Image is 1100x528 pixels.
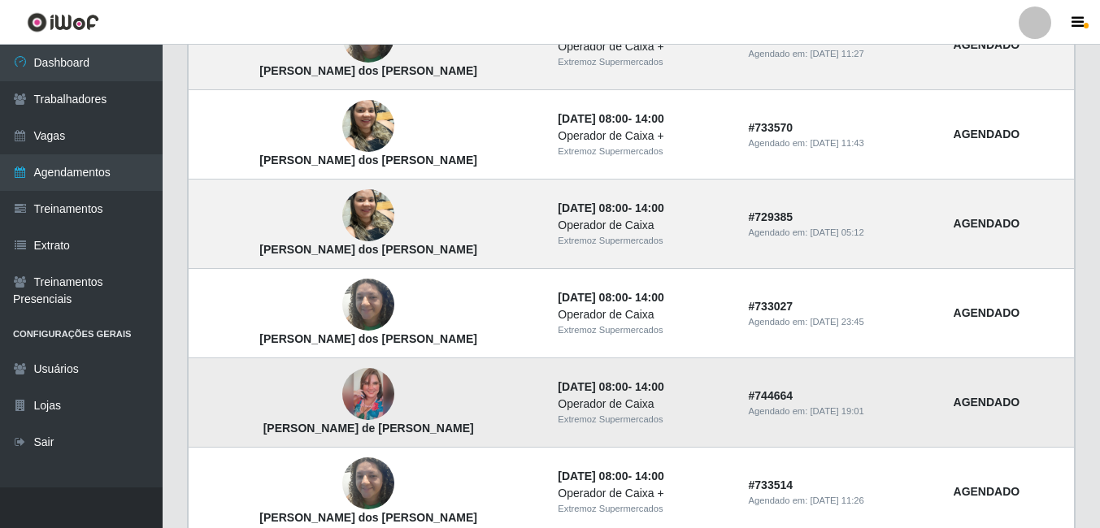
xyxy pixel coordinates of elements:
[954,485,1020,498] strong: AGENDADO
[749,226,934,240] div: Agendado em:
[558,201,663,214] strong: -
[558,502,728,516] div: Extremoz Supermercados
[342,92,394,161] img: Janiele Ribeiro dos Santos
[263,422,474,435] strong: [PERSON_NAME] de [PERSON_NAME]
[810,496,863,505] time: [DATE] 11:26
[558,112,628,125] time: [DATE] 08:00
[810,406,863,416] time: [DATE] 19:01
[749,210,793,223] strong: # 729385
[558,38,728,55] div: Operador de Caixa +
[558,380,628,393] time: [DATE] 08:00
[558,291,628,304] time: [DATE] 08:00
[558,291,663,304] strong: -
[558,413,728,426] div: Extremoz Supermercados
[342,181,394,250] img: Janiele Ribeiro dos Santos
[558,470,663,483] strong: -
[810,227,863,237] time: [DATE] 05:12
[954,38,1020,51] strong: AGENDADO
[558,145,728,158] div: Extremoz Supermercados
[749,494,934,508] div: Agendado em:
[635,112,664,125] time: 14:00
[810,49,863,58] time: [DATE] 11:27
[954,306,1020,319] strong: AGENDADO
[749,47,934,61] div: Agendado em:
[342,449,394,518] img: Jeanne dos Santos Silva
[954,128,1020,141] strong: AGENDADO
[259,64,477,77] strong: [PERSON_NAME] dos [PERSON_NAME]
[558,128,728,145] div: Operador de Caixa +
[259,332,477,345] strong: [PERSON_NAME] dos [PERSON_NAME]
[954,396,1020,409] strong: AGENDADO
[810,138,863,148] time: [DATE] 11:43
[558,55,728,69] div: Extremoz Supermercados
[635,291,664,304] time: 14:00
[558,485,728,502] div: Operador de Caixa +
[635,201,664,214] time: 14:00
[749,389,793,402] strong: # 744664
[749,315,934,329] div: Agendado em:
[558,396,728,413] div: Operador de Caixa
[558,234,728,248] div: Extremoz Supermercados
[558,306,728,323] div: Operador de Caixa
[558,112,663,125] strong: -
[558,470,628,483] time: [DATE] 08:00
[749,300,793,313] strong: # 733027
[558,323,728,337] div: Extremoz Supermercados
[749,121,793,134] strong: # 733570
[954,217,1020,230] strong: AGENDADO
[259,154,477,167] strong: [PERSON_NAME] dos [PERSON_NAME]
[635,470,664,483] time: 14:00
[749,405,934,418] div: Agendado em:
[27,12,99,32] img: CoreUI Logo
[558,201,628,214] time: [DATE] 08:00
[342,270,394,340] img: Jeanne dos Santos Silva
[558,380,663,393] strong: -
[749,478,793,491] strong: # 733514
[558,217,728,234] div: Operador de Caixa
[259,511,477,524] strong: [PERSON_NAME] dos [PERSON_NAME]
[259,243,477,256] strong: [PERSON_NAME] dos [PERSON_NAME]
[749,136,934,150] div: Agendado em:
[342,368,394,420] img: Joyce Costa de Oliveira Leocadio
[635,380,664,393] time: 14:00
[810,317,863,327] time: [DATE] 23:45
